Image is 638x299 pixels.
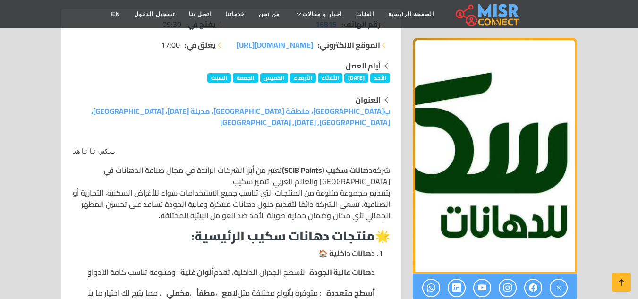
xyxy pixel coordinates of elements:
[73,164,390,221] p: شركة تعتبر من أبرز الشركات الرائدة في مجال صناعة الدهانات في [GEOGRAPHIC_DATA] والعالم العربي. تت...
[282,163,373,177] strong: دهانات سكيب (SCIB Paints)
[326,287,375,299] strong: أسطح متعددة
[318,39,380,51] strong: الموقع الالكتروني:
[318,246,375,260] strong: دهانات داخلية 🏠
[302,10,342,18] span: اخبار و مقالات
[207,73,231,83] span: السبت
[370,73,390,83] span: الأحد
[356,93,381,107] strong: العنوان
[413,38,577,274] div: 1 / 1
[233,73,258,83] span: الجمعة
[252,5,287,23] a: من نحن
[344,73,368,83] span: [DATE]
[309,266,375,278] strong: دهانات عالية الجودة
[318,73,343,83] span: الثلاثاء
[196,287,215,299] strong: مطفأ
[260,73,289,83] span: الخميس
[218,5,252,23] a: خدماتنا
[346,59,381,73] strong: أيام العمل
[88,266,375,278] li: لأسطح الجدران الداخلية، تقدم ومتنوعة تناسب كافة الأذواق.
[104,5,128,23] a: EN
[349,5,381,23] a: الفئات
[381,5,441,23] a: الصفحة الرئيسية
[235,39,313,51] a: [DOMAIN_NAME][URL].
[73,148,117,155] span: دهانات سكيب
[127,5,181,23] a: تسجيل الدخول
[413,38,577,274] img: دهانات سكيب
[222,287,238,299] strong: لامع
[287,5,349,23] a: اخبار و مقالات
[456,2,519,26] img: main.misr_connect
[166,287,190,299] strong: مخملي
[290,73,316,83] span: الأربعاء
[185,39,216,51] strong: يغلق في:
[191,224,375,248] strong: منتجات دهانات سكيب الرئيسية:
[182,5,218,23] a: اتصل بنا
[235,38,313,52] span: [DOMAIN_NAME][URL].
[73,147,390,157] pre: Translated text: دهانات سكيب
[88,287,375,299] li: : متوفرة بأنواع مختلفة مثل ، ، ، مما يتيح لك اختيار ما يناسبك.
[180,266,214,278] strong: ألوان غنية
[73,229,390,243] h3: 🌟
[161,39,180,51] span: 17:00
[91,104,390,129] a: ب[GEOGRAPHIC_DATA]، منطقة [GEOGRAPHIC_DATA]، مدينة [DATE]، [GEOGRAPHIC_DATA]، [GEOGRAPHIC_DATA], ...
